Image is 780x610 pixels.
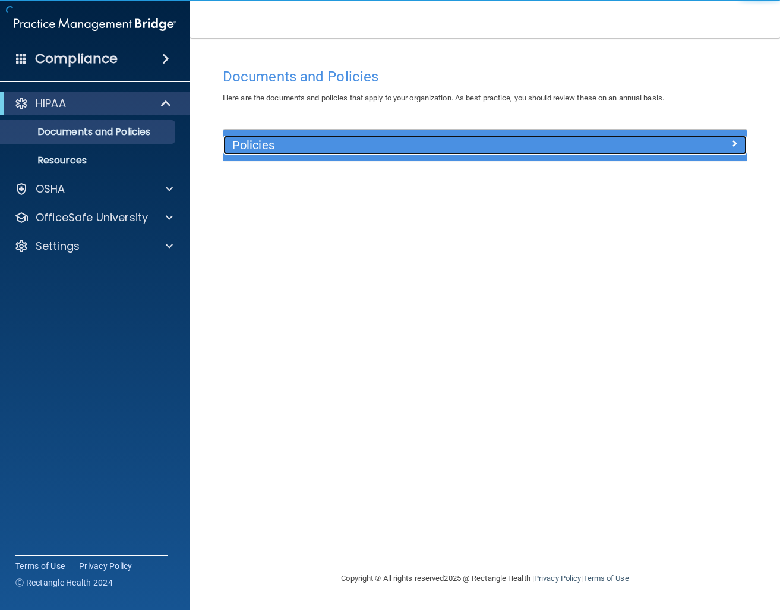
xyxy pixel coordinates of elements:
[223,93,664,102] span: Here are the documents and policies that apply to your organization. As best practice, you should...
[14,182,173,196] a: OSHA
[534,574,581,583] a: Privacy Policy
[583,574,629,583] a: Terms of Use
[14,239,173,253] a: Settings
[36,182,65,196] p: OSHA
[15,577,113,589] span: Ⓒ Rectangle Health 2024
[36,239,80,253] p: Settings
[15,560,65,572] a: Terms of Use
[232,136,738,155] a: Policies
[14,12,176,36] img: PMB logo
[35,51,118,67] h4: Compliance
[574,526,766,573] iframe: Drift Widget Chat Controller
[36,96,66,111] p: HIPAA
[79,560,132,572] a: Privacy Policy
[232,139,607,152] h5: Policies
[8,126,170,138] p: Documents and Policies
[36,210,148,225] p: OfficeSafe University
[14,96,172,111] a: HIPAA
[269,559,702,598] div: Copyright © All rights reserved 2025 @ Rectangle Health | |
[8,155,170,166] p: Resources
[223,69,747,84] h4: Documents and Policies
[14,210,173,225] a: OfficeSafe University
